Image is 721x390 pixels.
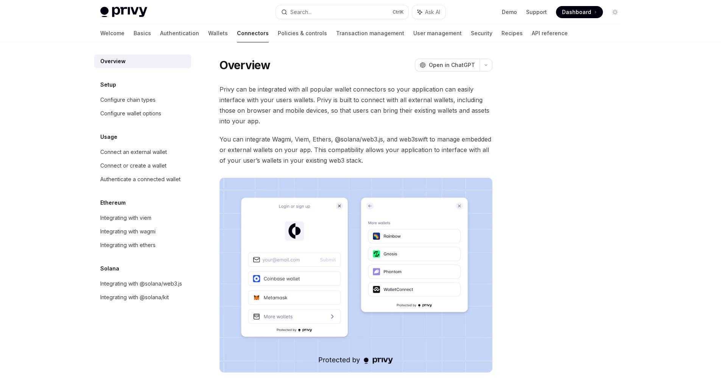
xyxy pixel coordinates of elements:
img: light logo [100,7,147,17]
h1: Overview [220,58,271,72]
span: Ask AI [425,8,440,16]
button: Search...CtrlK [276,5,408,19]
img: Connectors3 [220,178,492,373]
div: Authenticate a connected wallet [100,175,181,184]
span: Ctrl K [392,9,404,15]
a: Integrating with @solana/web3.js [94,277,191,291]
a: Security [471,24,492,42]
a: Integrating with @solana/kit [94,291,191,304]
a: Integrating with viem [94,211,191,225]
h5: Ethereum [100,198,126,207]
div: Connect or create a wallet [100,161,167,170]
a: Authentication [160,24,199,42]
div: Search... [290,8,311,17]
a: Connect or create a wallet [94,159,191,172]
div: Integrating with @solana/kit [100,293,169,302]
a: Welcome [100,24,125,42]
div: Integrating with viem [100,213,151,222]
h5: Usage [100,132,117,141]
button: Ask AI [412,5,445,19]
span: Open in ChatGPT [429,61,475,69]
button: Toggle dark mode [609,6,621,18]
span: You can integrate Wagmi, Viem, Ethers, @solana/web3.js, and web3swift to manage embedded or exter... [220,134,492,166]
div: Integrating with ethers [100,241,156,250]
a: Configure wallet options [94,107,191,120]
a: Policies & controls [278,24,327,42]
h5: Solana [100,264,119,273]
a: Authenticate a connected wallet [94,172,191,186]
a: Support [526,8,547,16]
div: Integrating with wagmi [100,227,156,236]
a: Configure chain types [94,93,191,107]
a: Basics [134,24,151,42]
h5: Setup [100,80,116,89]
a: Connectors [237,24,269,42]
a: Integrating with wagmi [94,225,191,238]
button: Open in ChatGPT [415,59,480,71]
a: Wallets [208,24,228,42]
a: Demo [502,8,517,16]
a: Dashboard [556,6,603,18]
a: Connect an external wallet [94,145,191,159]
div: Overview [100,57,126,66]
div: Integrating with @solana/web3.js [100,279,182,288]
div: Configure wallet options [100,109,161,118]
div: Connect an external wallet [100,148,167,157]
a: Overview [94,54,191,68]
div: Configure chain types [100,95,156,104]
a: Transaction management [336,24,404,42]
a: Integrating with ethers [94,238,191,252]
span: Privy can be integrated with all popular wallet connectors so your application can easily interfa... [220,84,492,126]
a: API reference [532,24,568,42]
a: Recipes [501,24,523,42]
span: Dashboard [562,8,591,16]
a: User management [413,24,462,42]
